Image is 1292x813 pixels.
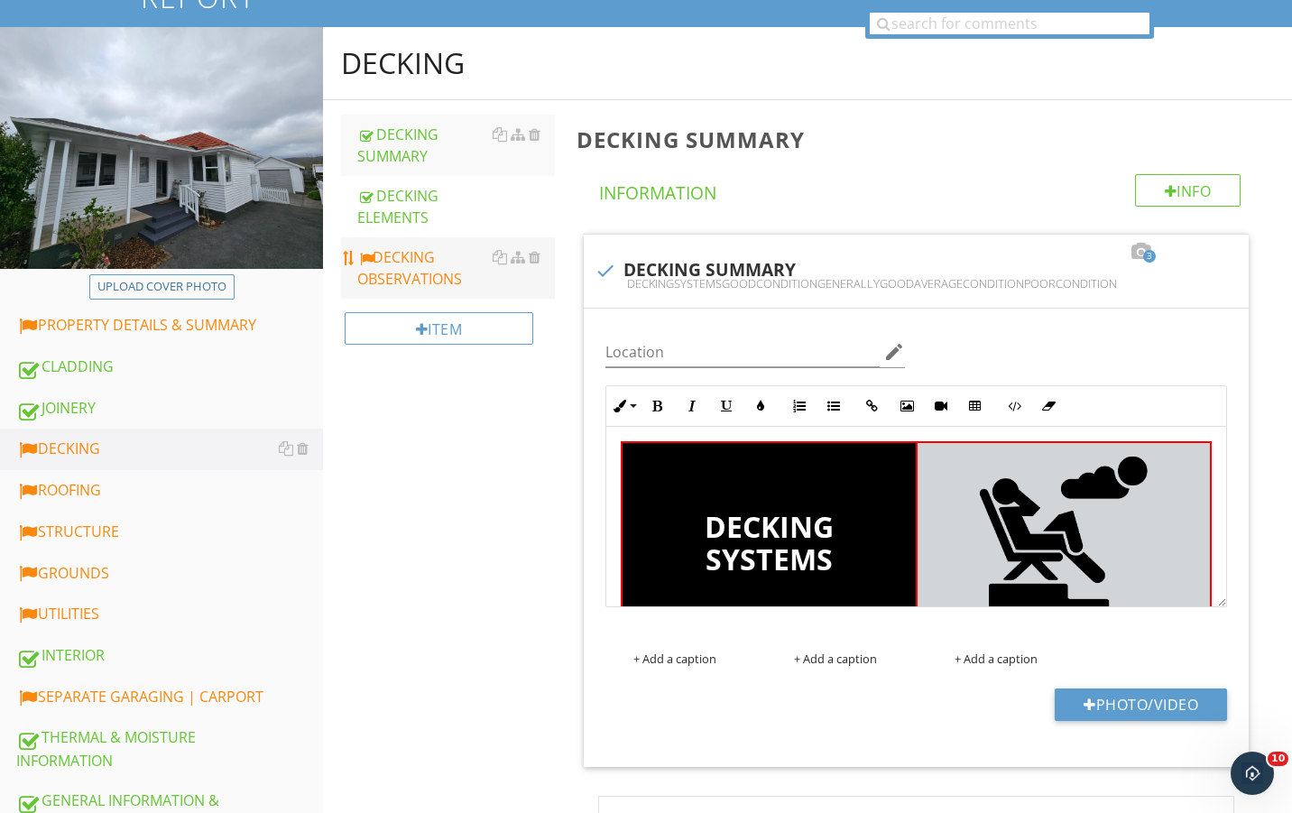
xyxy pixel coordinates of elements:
[1031,389,1066,423] button: Clear Formatting
[924,389,958,423] button: Insert Video
[605,337,881,367] input: Location
[1268,752,1288,766] span: 10
[89,274,235,300] button: Upload cover photo
[1055,688,1227,721] button: Photo/Video
[357,246,555,290] div: DECKING OBSERVATIONS
[16,521,323,544] div: STRUCTURE
[16,644,323,668] div: INTERIOR
[958,389,992,423] button: Insert Table
[599,174,1241,205] h4: Information
[675,389,709,423] button: Italic (Ctrl+I)
[599,651,751,666] div: + Add a caption
[920,651,1072,666] div: + Add a caption
[97,278,226,296] div: Upload cover photo
[817,389,851,423] button: Unordered List
[883,341,905,363] i: edit
[16,562,323,586] div: GROUNDS
[357,124,555,167] div: DECKING SUMMARY
[341,45,465,81] div: DECKING
[726,507,834,546] span: ECKING
[345,312,533,345] div: Item
[16,314,323,337] div: PROPERTY DETAILS & SUMMARY
[920,631,1072,646] img: blank_3__copy__copy_7__copy.png
[870,13,1149,34] input: search for comments
[16,438,323,461] div: DECKING
[577,127,1264,152] h3: DECKING SUMMARY
[16,356,323,379] div: CLADDING
[599,631,751,646] img: blank_3__copy__copy_5__copy__copy.png
[357,185,555,228] div: DECKING ELEMENTS
[705,507,726,546] strong: D
[1135,174,1241,207] div: Info
[743,389,778,423] button: Colors
[595,276,1239,291] div: DECKINGSYSTEMSGOODCONDITIONGENERALLYGOODAVERAGECONDITIONPOORCONDITION
[997,389,1031,423] button: Code View
[16,479,323,503] div: ROOFING
[782,389,817,423] button: Ordered List
[760,651,911,666] div: + Add a caption
[976,457,1150,631] img: noun_relaxing_18393.png
[641,389,675,423] button: Bold (Ctrl+B)
[1231,752,1274,795] iframe: Intercom live chat
[16,603,323,626] div: UTILITIES
[890,389,924,423] button: Insert Image (Ctrl+P)
[16,397,323,420] div: JOINERY
[760,631,911,646] img: blank_3__copy__copy_7__copy.png
[855,389,890,423] button: Insert Link (Ctrl+K)
[606,389,641,423] button: Inline Style
[16,686,323,709] div: SEPARATE GARAGING | CARPORT
[706,540,833,578] span: SYSTEMS
[16,726,323,771] div: THERMAL & MOISTURE INFORMATION
[1143,250,1156,263] span: 3
[709,389,743,423] button: Underline (Ctrl+U)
